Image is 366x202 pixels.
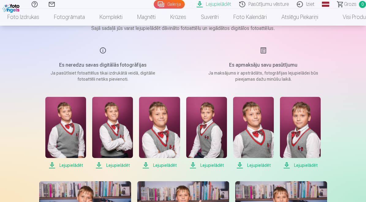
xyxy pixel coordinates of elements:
[233,162,274,169] span: Lejupielādēt
[205,70,322,82] p: Ja maksājums ir apstrādāts, fotogrāfijas lejupielādei būs pieejamas dažu minūšu laikā.
[45,162,86,169] span: Lejupielādēt
[92,97,133,169] a: Lejupielādēt
[274,9,326,26] a: Atslēgu piekariņi
[280,162,321,169] span: Lejupielādēt
[233,97,274,169] a: Lejupielādēt
[226,9,274,26] a: Foto kalendāri
[47,9,92,26] a: Fotogrāmata
[194,9,226,26] a: Suvenīri
[45,97,86,169] a: Lejupielādēt
[2,2,21,13] img: /fa1
[359,1,366,8] span: 0
[280,97,321,169] a: Lejupielādēt
[344,1,357,8] span: Grozs
[163,9,194,26] a: Krūzes
[30,25,336,32] p: Šajā sadaļā jūs varat lejupielādēt dāvināto fotoattēlu un iegādātos digitālos fotoattēlus.
[139,97,180,169] a: Lejupielādēt
[186,97,227,169] a: Lejupielādēt
[130,9,163,26] a: Magnēti
[139,162,180,169] span: Lejupielādēt
[45,70,161,82] p: Ja pasūtīsiet fotoattēlus tikai izdrukātā veidā, digitālie fotoattēli netiks pievienoti.
[205,61,322,69] h5: Es apmaksāju savu pasūtījumu
[186,162,227,169] span: Lejupielādēt
[92,9,130,26] a: Komplekti
[92,162,133,169] span: Lejupielādēt
[45,61,161,69] h5: Es neredzu savas digitālās fotogrāfijas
